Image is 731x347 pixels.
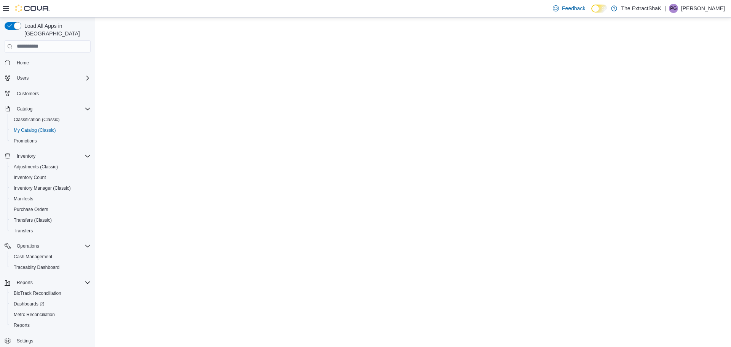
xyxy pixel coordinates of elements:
button: Traceabilty Dashboard [8,262,94,273]
span: My Catalog (Classic) [11,126,91,135]
a: Classification (Classic) [11,115,63,124]
span: Classification (Classic) [11,115,91,124]
button: Catalog [14,104,35,114]
span: Transfers [11,226,91,235]
p: [PERSON_NAME] [681,4,725,13]
span: BioTrack Reconciliation [14,290,61,296]
span: Users [17,75,29,81]
span: Inventory [17,153,35,159]
span: Reports [11,321,91,330]
span: Traceabilty Dashboard [14,264,59,270]
button: Promotions [8,136,94,146]
button: Reports [14,278,36,287]
button: Transfers [8,225,94,236]
span: Cash Management [11,252,91,261]
span: Inventory Count [14,174,46,181]
button: Operations [14,241,42,251]
p: | [664,4,666,13]
button: Reports [2,277,94,288]
button: BioTrack Reconciliation [8,288,94,299]
span: Customers [17,91,39,97]
span: Purchase Orders [11,205,91,214]
img: Cova [15,5,49,12]
a: Reports [11,321,33,330]
span: Home [14,58,91,67]
span: Inventory [14,152,91,161]
span: Reports [14,322,30,328]
a: Cash Management [11,252,55,261]
a: Dashboards [8,299,94,309]
button: Catalog [2,104,94,114]
a: Transfers [11,226,36,235]
button: Reports [8,320,94,331]
a: Traceabilty Dashboard [11,263,62,272]
span: Settings [17,338,33,344]
span: Traceabilty Dashboard [11,263,91,272]
span: Metrc Reconciliation [11,310,91,319]
span: Catalog [14,104,91,114]
a: Inventory Manager (Classic) [11,184,74,193]
button: Inventory [2,151,94,162]
span: Feedback [562,5,585,12]
span: Settings [14,336,91,345]
button: Home [2,57,94,68]
button: Adjustments (Classic) [8,162,94,172]
button: Purchase Orders [8,204,94,215]
a: Promotions [11,136,40,146]
span: Inventory Manager (Classic) [14,185,71,191]
span: Cash Management [14,254,52,260]
span: Adjustments (Classic) [11,162,91,171]
span: Transfers (Classic) [14,217,52,223]
button: Inventory Manager (Classic) [8,183,94,193]
a: Transfers (Classic) [11,216,55,225]
span: My Catalog (Classic) [14,127,56,133]
a: My Catalog (Classic) [11,126,59,135]
a: Metrc Reconciliation [11,310,58,319]
span: Catalog [17,106,32,112]
a: Purchase Orders [11,205,51,214]
span: Promotions [11,136,91,146]
span: Transfers (Classic) [11,216,91,225]
span: Purchase Orders [14,206,48,213]
a: BioTrack Reconciliation [11,289,64,298]
button: Transfers (Classic) [8,215,94,225]
a: Home [14,58,32,67]
span: PG [670,4,677,13]
a: Feedback [550,1,588,16]
span: Metrc Reconciliation [14,312,55,318]
a: Adjustments (Classic) [11,162,61,171]
span: Classification (Classic) [14,117,60,123]
button: Inventory Count [8,172,94,183]
span: Adjustments (Classic) [14,164,58,170]
button: Operations [2,241,94,251]
span: Customers [14,89,91,98]
button: Cash Management [8,251,94,262]
button: Customers [2,88,94,99]
a: Settings [14,336,36,345]
button: Inventory [14,152,38,161]
span: Manifests [14,196,33,202]
span: Load All Apps in [GEOGRAPHIC_DATA] [21,22,91,37]
span: Dashboards [14,301,44,307]
a: Inventory Count [11,173,49,182]
span: Reports [14,278,91,287]
button: Manifests [8,193,94,204]
input: Dark Mode [591,5,607,13]
span: BioTrack Reconciliation [11,289,91,298]
a: Customers [14,89,42,98]
span: Reports [17,280,33,286]
a: Manifests [11,194,36,203]
span: Users [14,74,91,83]
span: Dashboards [11,299,91,309]
span: Manifests [11,194,91,203]
span: Inventory Count [11,173,91,182]
p: The ExtractShaK [621,4,661,13]
span: Transfers [14,228,33,234]
button: Users [2,73,94,83]
span: Operations [14,241,91,251]
span: Inventory Manager (Classic) [11,184,91,193]
span: Operations [17,243,39,249]
button: My Catalog (Classic) [8,125,94,136]
button: Classification (Classic) [8,114,94,125]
